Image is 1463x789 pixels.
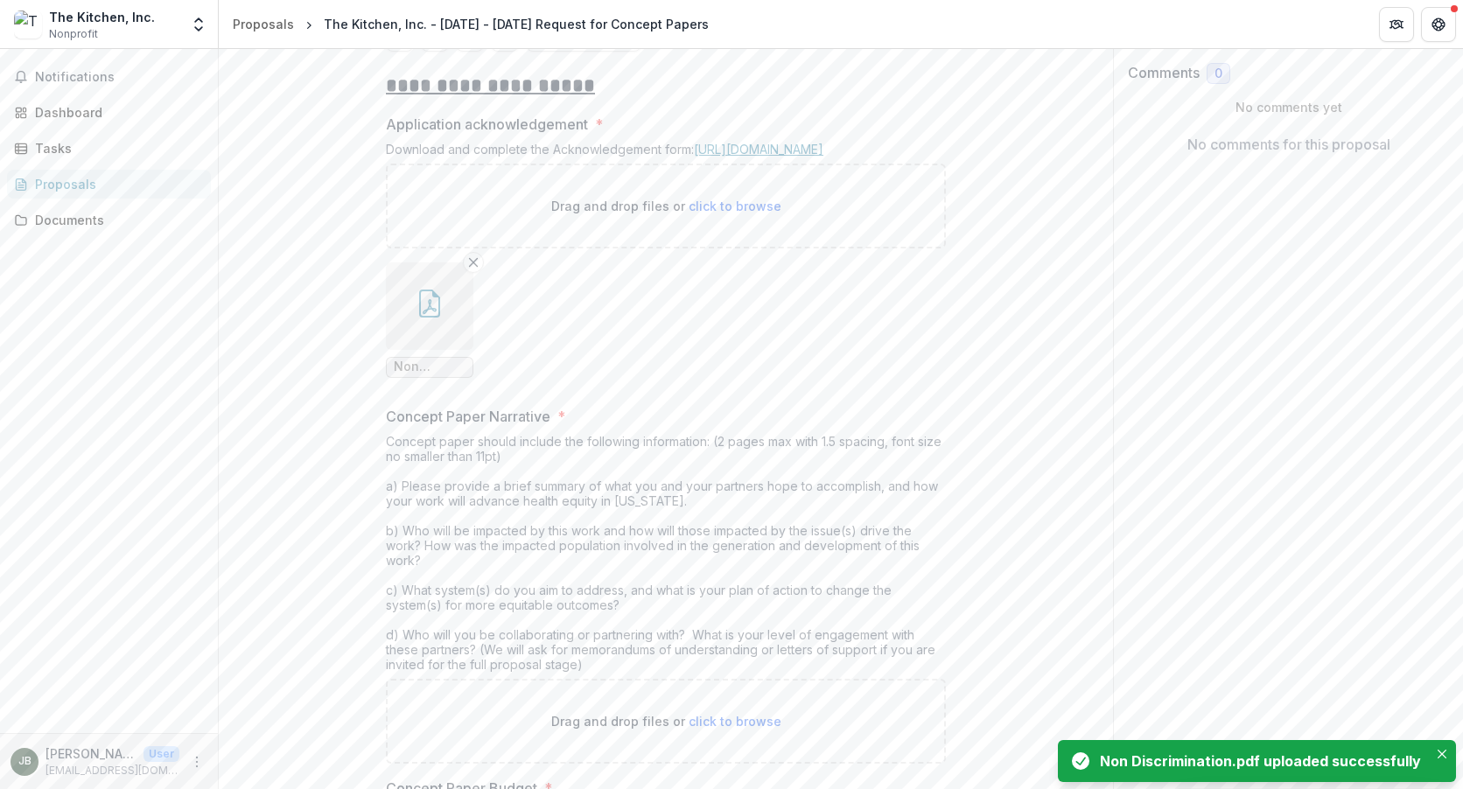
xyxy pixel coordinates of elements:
p: Drag and drop files or [551,197,781,215]
span: Notifications [35,70,204,85]
p: [PERSON_NAME] [45,744,136,763]
button: Remove File [463,252,484,273]
p: Application acknowledgement [386,114,588,135]
a: Proposals [7,170,211,199]
div: Remove FileNon Discrimination.pdf [386,262,473,378]
div: The Kitchen, Inc. - [DATE] - [DATE] Request for Concept Papers [324,15,709,33]
button: Partners [1379,7,1414,42]
p: No comments for this proposal [1187,134,1390,155]
span: Non Discrimination.pdf [394,360,465,374]
button: More [186,751,207,772]
div: Tasks [35,139,197,157]
a: Documents [7,206,211,234]
span: click to browse [689,714,781,729]
a: Proposals [226,11,301,37]
p: User [143,746,179,762]
div: Proposals [35,175,197,193]
button: Get Help [1421,7,1456,42]
p: [EMAIL_ADDRESS][DOMAIN_NAME] [45,763,179,779]
nav: breadcrumb [226,11,716,37]
span: 0 [1214,66,1222,81]
img: The Kitchen, Inc. [14,10,42,38]
div: Documents [35,211,197,229]
div: The Kitchen, Inc. [49,8,155,26]
div: Proposals [233,15,294,33]
span: click to browse [689,199,781,213]
div: Download and complete the Acknowledgement form: [386,142,946,164]
p: No comments yet [1128,98,1449,116]
p: Concept Paper Narrative [386,406,550,427]
p: Drag and drop files or [551,712,781,730]
a: Tasks [7,134,211,163]
span: Nonprofit [49,26,98,42]
div: Notifications-bottom-right [1051,733,1463,789]
h2: Comments [1128,65,1200,81]
div: Concept paper should include the following information: (2 pages max with 1.5 spacing, font size ... [386,434,946,679]
div: Jake Bollinger [18,756,31,767]
button: Open entity switcher [186,7,211,42]
button: Close [1431,744,1452,765]
div: Non Discrimination.pdf uploaded successfully [1100,751,1421,772]
div: Dashboard [35,103,197,122]
button: Notifications [7,63,211,91]
a: [URL][DOMAIN_NAME] [694,142,823,157]
a: Dashboard [7,98,211,127]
